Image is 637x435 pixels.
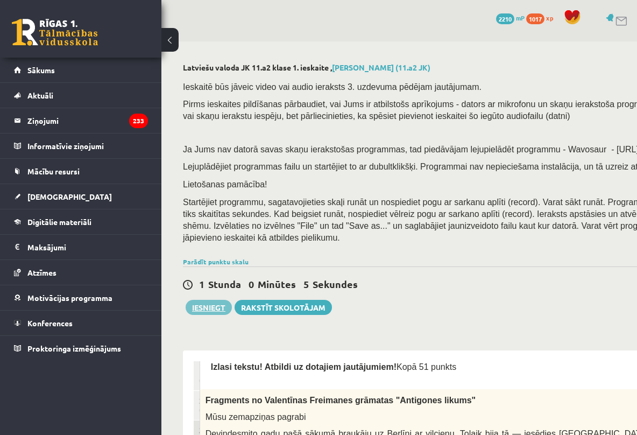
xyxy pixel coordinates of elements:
body: Rich Text Editor, wiswyg-editor-user-answer-47433802973420 [11,11,554,22]
a: Proktoringa izmēģinājums [14,336,148,361]
a: Atzīmes [14,260,148,285]
span: Mūsu zemapziņas pagrabi [206,412,306,422]
body: Rich Text Editor, wiswyg-editor-user-answer-47433803030800 [11,11,554,22]
span: xp [546,13,553,22]
a: 1. uzdevums [194,361,204,390]
span: Aktuāli [27,90,53,100]
span: 2210 [496,13,514,24]
body: Rich Text Editor, wiswyg-editor-user-answer-47433803315940 [11,11,554,22]
span: 0 [249,278,254,290]
legend: Ziņojumi [27,108,148,133]
a: 2210 mP [496,13,525,22]
span: 1017 [526,13,544,24]
body: Rich Text Editor, wiswyg-editor-user-answer-47433803183720 [11,11,554,22]
i: 233 [129,114,148,128]
span: Kopā 51 punkts [397,362,456,371]
body: Rich Text Editor, wiswyg-editor-user-answer-47433803244280 [11,11,554,22]
legend: Informatīvie ziņojumi [27,134,148,158]
a: Aktuāli [14,83,148,108]
span: 1 [199,278,204,290]
span: Minūtes [258,278,296,290]
a: [DEMOGRAPHIC_DATA] [14,184,148,209]
a: Mācību resursi [14,159,148,184]
span: Stunda [208,278,241,290]
span: Izlasi tekstu! Atbildi uz dotajiem jautājumiem! [211,362,397,371]
a: Konferences [14,311,148,335]
span: Konferences [27,318,73,328]
legend: Maksājumi [27,235,148,259]
span: 5 [303,278,309,290]
a: Sākums [14,58,148,82]
span: Lietošanas pamācība! [183,180,267,189]
span: Mācību resursi [27,166,80,176]
a: Informatīvie ziņojumi [14,134,148,158]
span: Motivācijas programma [27,293,112,303]
span: Digitālie materiāli [27,217,91,227]
span: Sekundes [313,278,358,290]
a: Ziņojumi233 [14,108,148,133]
body: Rich Text Editor, wiswyg-editor-user-answer-47433803107080 [11,11,554,22]
span: mP [516,13,525,22]
a: [PERSON_NAME] (11.a2 JK) [332,62,430,72]
a: 1017 xp [526,13,558,22]
a: Digitālie materiāli [14,209,148,234]
a: Motivācijas programma [14,285,148,310]
a: Rīgas 1. Tālmācības vidusskola [12,19,98,46]
span: Proktoringa izmēģinājums [27,343,121,353]
a: Rakstīt skolotājam [235,300,332,315]
span: Atzīmes [27,268,56,277]
span: Ieskaitē būs jāveic video vai audio ieraksts 3. uzdevuma pēdējam jautājumam. [183,82,482,92]
span: [DEMOGRAPHIC_DATA] [27,192,112,201]
a: Parādīt punktu skalu [183,257,249,266]
span: Fragments no Valentīnas Freimanes grāmatas "Antigones likums" [206,396,476,405]
button: Iesniegt [186,300,232,315]
a: Maksājumi [14,235,148,259]
span: Sākums [27,65,55,75]
a: 2. uzdevums [194,391,204,420]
